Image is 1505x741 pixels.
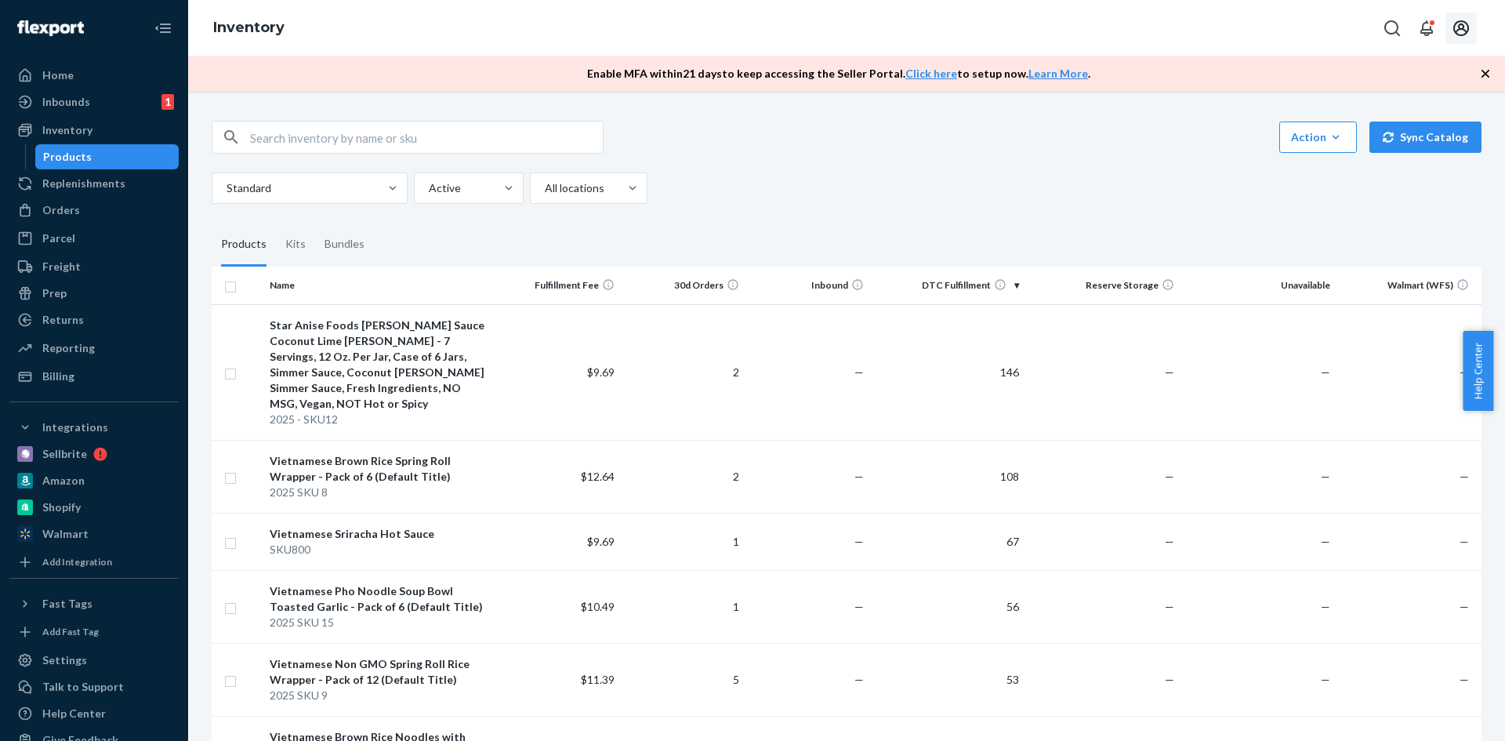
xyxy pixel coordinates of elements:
[9,468,179,493] a: Amazon
[9,364,179,389] a: Billing
[270,453,491,485] div: Vietnamese Brown Rice Spring Roll Wrapper - Pack of 6 (Default Title)
[270,615,491,630] div: 2025 SKU 15
[263,267,497,304] th: Name
[1321,600,1330,613] span: —
[1376,13,1408,44] button: Open Search Box
[225,180,227,196] input: Standard
[1321,535,1330,548] span: —
[213,19,285,36] a: Inventory
[497,267,622,304] th: Fulfillment Fee
[270,412,491,427] div: 2025 - SKU12
[35,144,180,169] a: Products
[270,583,491,615] div: Vietnamese Pho Noodle Soup Bowl Toasted Garlic - Pack of 6 (Default Title)
[745,267,870,304] th: Inbound
[42,369,74,384] div: Billing
[621,304,745,440] td: 2
[201,5,297,51] ol: breadcrumbs
[270,542,491,558] div: SKU800
[9,495,179,520] a: Shopify
[1180,267,1336,304] th: Unavailable
[270,318,491,412] div: Star Anise Foods [PERSON_NAME] Sauce Coconut Lime [PERSON_NAME] - 7 Servings, 12 Oz. Per Jar, Cas...
[581,600,615,613] span: $10.49
[9,89,179,114] a: Inbounds1
[42,340,95,356] div: Reporting
[42,499,81,515] div: Shopify
[1460,535,1469,548] span: —
[42,202,80,218] div: Orders
[221,223,267,267] div: Products
[854,600,864,613] span: —
[854,673,864,686] span: —
[621,643,745,716] td: 5
[42,259,81,274] div: Freight
[1460,673,1469,686] span: —
[42,122,92,138] div: Inventory
[270,485,491,500] div: 2025 SKU 8
[270,526,491,542] div: Vietnamese Sriracha Hot Sauce
[42,420,108,435] div: Integrations
[581,673,615,686] span: $11.39
[9,648,179,673] a: Settings
[1369,122,1481,153] button: Sync Catalog
[870,304,1025,440] td: 146
[587,365,615,379] span: $9.69
[870,570,1025,643] td: 56
[42,652,87,668] div: Settings
[587,66,1090,82] p: Enable MFA within 21 days to keep accessing the Seller Portal. to setup now. .
[1336,267,1481,304] th: Walmart (WFS)
[543,180,545,196] input: All locations
[621,267,745,304] th: 30d Orders
[9,591,179,616] button: Fast Tags
[42,679,124,695] div: Talk to Support
[42,706,106,721] div: Help Center
[9,415,179,440] button: Integrations
[42,473,85,489] div: Amazon
[9,623,179,641] a: Add Fast Tag
[1445,13,1477,44] button: Open account menu
[621,513,745,570] td: 1
[325,223,364,267] div: Bundles
[1279,122,1357,153] button: Action
[9,171,179,196] a: Replenishments
[9,118,179,143] a: Inventory
[1460,600,1469,613] span: —
[270,688,491,703] div: 2025 SKU 9
[42,446,87,462] div: Sellbrite
[9,521,179,547] a: Walmart
[9,336,179,361] a: Reporting
[1291,129,1345,145] div: Action
[870,440,1025,513] td: 108
[17,20,84,36] img: Flexport logo
[1411,13,1442,44] button: Open notifications
[9,198,179,223] a: Orders
[1463,331,1493,411] button: Help Center
[42,94,90,110] div: Inbounds
[9,307,179,332] a: Returns
[270,656,491,688] div: Vietnamese Non GMO Spring Roll Rice Wrapper - Pack of 12 (Default Title)
[854,535,864,548] span: —
[9,701,179,726] a: Help Center
[870,513,1025,570] td: 67
[1025,267,1180,304] th: Reserve Storage
[854,365,864,379] span: —
[9,553,179,572] a: Add Integration
[43,149,92,165] div: Products
[905,67,957,80] a: Click here
[1321,470,1330,483] span: —
[1321,673,1330,686] span: —
[1165,600,1174,613] span: —
[587,535,615,548] span: $9.69
[42,625,99,638] div: Add Fast Tag
[42,67,74,83] div: Home
[870,267,1025,304] th: DTC Fulfillment
[42,285,67,301] div: Prep
[581,470,615,483] span: $12.64
[621,440,745,513] td: 2
[854,470,864,483] span: —
[1165,470,1174,483] span: —
[1165,673,1174,686] span: —
[870,643,1025,716] td: 53
[9,226,179,251] a: Parcel
[285,223,306,267] div: Kits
